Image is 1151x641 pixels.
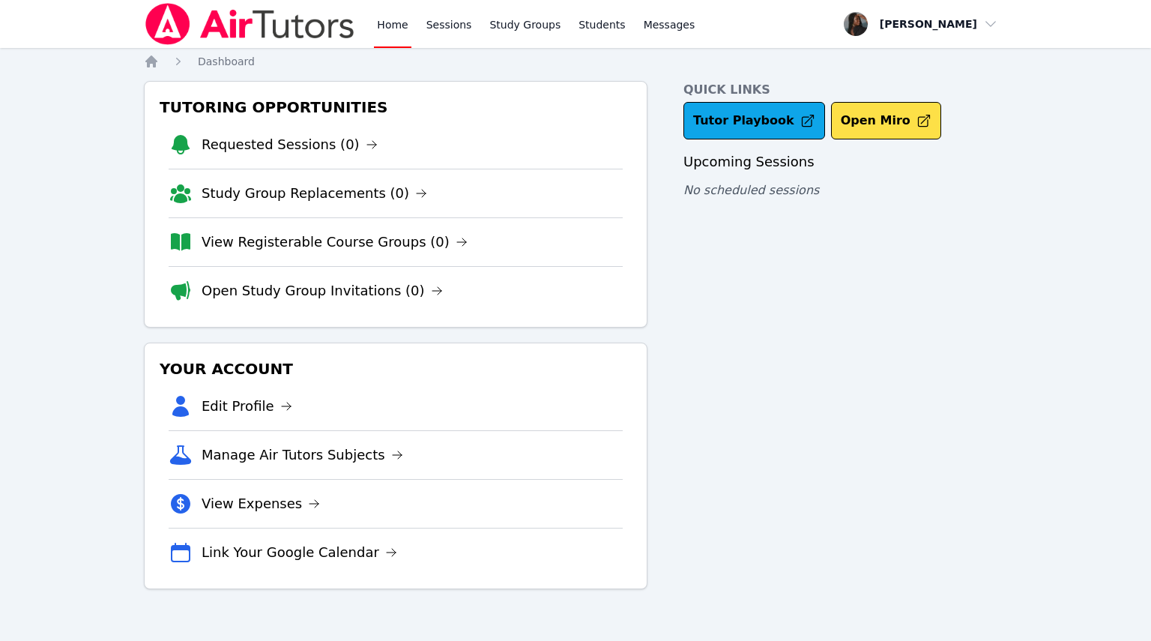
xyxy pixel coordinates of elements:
[831,102,941,139] button: Open Miro
[683,183,819,197] span: No scheduled sessions
[202,396,292,417] a: Edit Profile
[144,54,1007,69] nav: Breadcrumb
[202,445,403,466] a: Manage Air Tutors Subjects
[683,102,825,139] a: Tutor Playbook
[144,3,356,45] img: Air Tutors
[157,94,635,121] h3: Tutoring Opportunities
[683,151,1007,172] h3: Upcoming Sessions
[198,54,255,69] a: Dashboard
[683,81,1007,99] h4: Quick Links
[202,542,397,563] a: Link Your Google Calendar
[202,134,378,155] a: Requested Sessions (0)
[202,183,427,204] a: Study Group Replacements (0)
[198,55,255,67] span: Dashboard
[644,17,695,32] span: Messages
[202,493,320,514] a: View Expenses
[157,355,635,382] h3: Your Account
[202,232,468,253] a: View Registerable Course Groups (0)
[202,280,443,301] a: Open Study Group Invitations (0)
